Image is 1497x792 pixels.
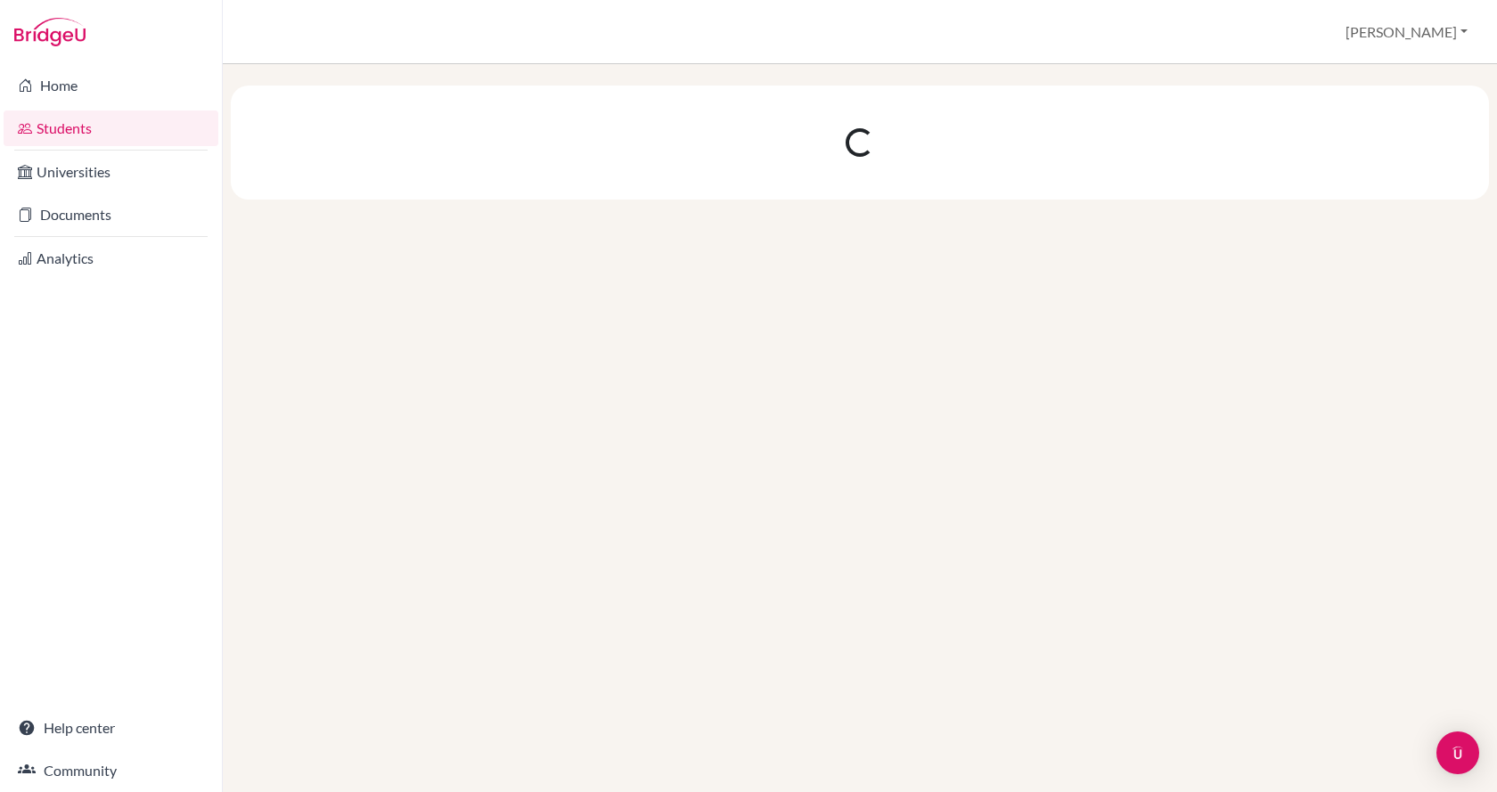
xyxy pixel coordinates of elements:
a: Community [4,753,218,788]
div: Open Intercom Messenger [1436,731,1479,774]
button: [PERSON_NAME] [1337,15,1476,49]
a: Analytics [4,241,218,276]
a: Universities [4,154,218,190]
a: Documents [4,197,218,233]
a: Help center [4,710,218,746]
a: Students [4,110,218,146]
img: Bridge-U [14,18,86,46]
a: Home [4,68,218,103]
